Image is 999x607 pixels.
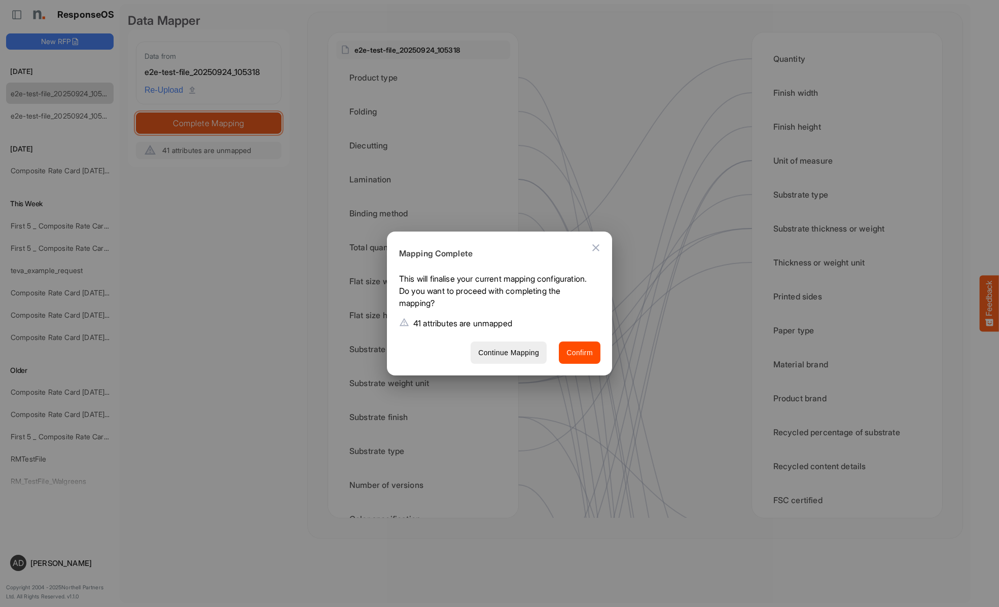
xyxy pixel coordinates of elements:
[399,273,592,313] p: This will finalise your current mapping configuration. Do you want to proceed with completing the...
[566,347,593,359] span: Confirm
[399,247,592,260] h6: Mapping Complete
[413,317,512,329] p: 41 attributes are unmapped
[478,347,539,359] span: Continue Mapping
[584,236,608,260] button: Close dialog
[471,342,547,364] button: Continue Mapping
[559,342,600,364] button: Confirm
